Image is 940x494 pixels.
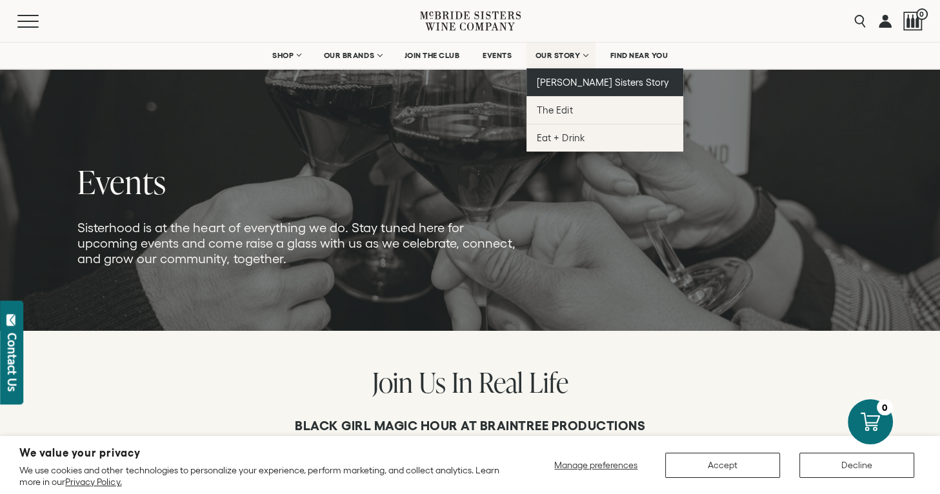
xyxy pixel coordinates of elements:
[665,453,780,478] button: Accept
[916,8,928,20] span: 0
[19,464,501,488] p: We use cookies and other technologies to personalize your experience, perform marketing, and coll...
[535,51,580,60] span: OUR STORY
[452,363,473,401] span: In
[483,51,512,60] span: EVENTS
[474,43,520,68] a: EVENTS
[526,68,683,96] a: [PERSON_NAME] Sisters Story
[19,448,501,459] h2: We value your privacy
[315,43,390,68] a: OUR BRANDS
[77,220,521,266] p: Sisterhood is at the heart of everything we do. Stay tuned here for upcoming events and come rais...
[6,333,19,391] div: Contact Us
[324,51,374,60] span: OUR BRANDS
[602,43,677,68] a: FIND NEAR YOU
[419,363,446,401] span: Us
[799,453,914,478] button: Decline
[65,477,121,487] a: Privacy Policy.
[17,15,64,28] button: Mobile Menu Trigger
[526,124,683,152] a: Eat + Drink
[529,363,568,401] span: Life
[396,43,468,68] a: JOIN THE CLUB
[405,51,460,60] span: JOIN THE CLUB
[610,51,668,60] span: FIND NEAR YOU
[537,77,669,88] span: [PERSON_NAME] Sisters Story
[372,363,413,401] span: Join
[537,104,572,115] span: The Edit
[877,399,893,415] div: 0
[537,132,585,143] span: Eat + Drink
[479,363,523,401] span: Real
[554,460,637,470] span: Manage preferences
[546,453,646,478] button: Manage preferences
[264,43,309,68] a: SHOP
[526,96,683,124] a: The Edit
[272,51,294,60] span: SHOP
[77,159,166,204] span: Events
[248,418,693,433] h6: Black Girl Magic Hour at Braintree Productions
[526,43,595,68] a: OUR STORY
